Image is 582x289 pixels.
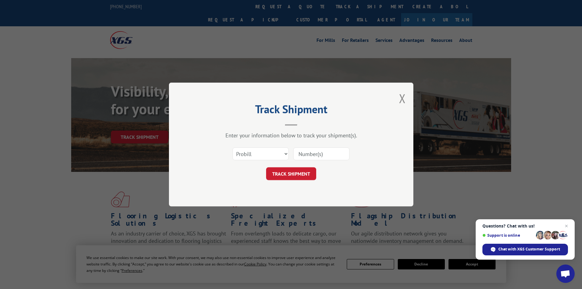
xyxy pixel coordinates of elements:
[199,105,383,117] h2: Track Shipment
[563,222,570,230] span: Close chat
[399,90,406,106] button: Close modal
[266,167,316,180] button: TRACK SHIPMENT
[482,244,568,255] div: Chat with XGS Customer Support
[199,132,383,139] div: Enter your information below to track your shipment(s).
[482,233,534,238] span: Support is online
[498,246,560,252] span: Chat with XGS Customer Support
[556,265,575,283] div: Open chat
[482,224,568,228] span: Questions? Chat with us!
[293,147,350,160] input: Number(s)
